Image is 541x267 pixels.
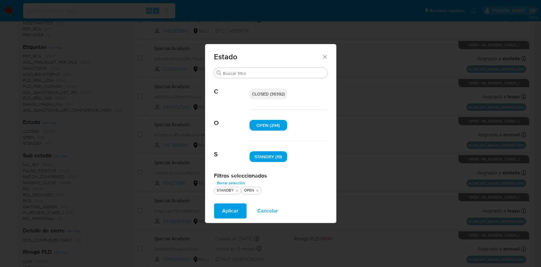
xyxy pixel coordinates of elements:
[217,180,245,186] span: Borrar selección
[216,70,222,75] button: Buscar
[249,151,287,162] div: STANDBY (19)
[214,172,327,179] h2: Filtros seleccionados
[214,110,249,127] span: O
[254,153,282,160] span: STANDBY (19)
[223,70,325,76] input: Buscar filtro
[257,204,278,218] span: Cancelar
[256,122,280,128] span: OPEN (294)
[249,120,287,131] div: OPEN (294)
[235,188,240,193] button: quitar STANDBY
[222,204,238,218] span: Aplicar
[243,188,255,193] div: OPEN
[216,188,235,193] div: STANDBY
[214,203,247,218] button: Aplicar
[249,88,287,99] div: CLOSED (36392)
[214,78,249,95] span: C
[252,91,285,97] span: CLOSED (36392)
[214,179,248,187] button: Borrar selección
[214,141,249,158] span: S
[322,54,327,59] button: Cerrar
[214,53,322,61] span: Estado
[255,188,260,193] button: quitar OPEN
[249,203,286,218] button: Cancelar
